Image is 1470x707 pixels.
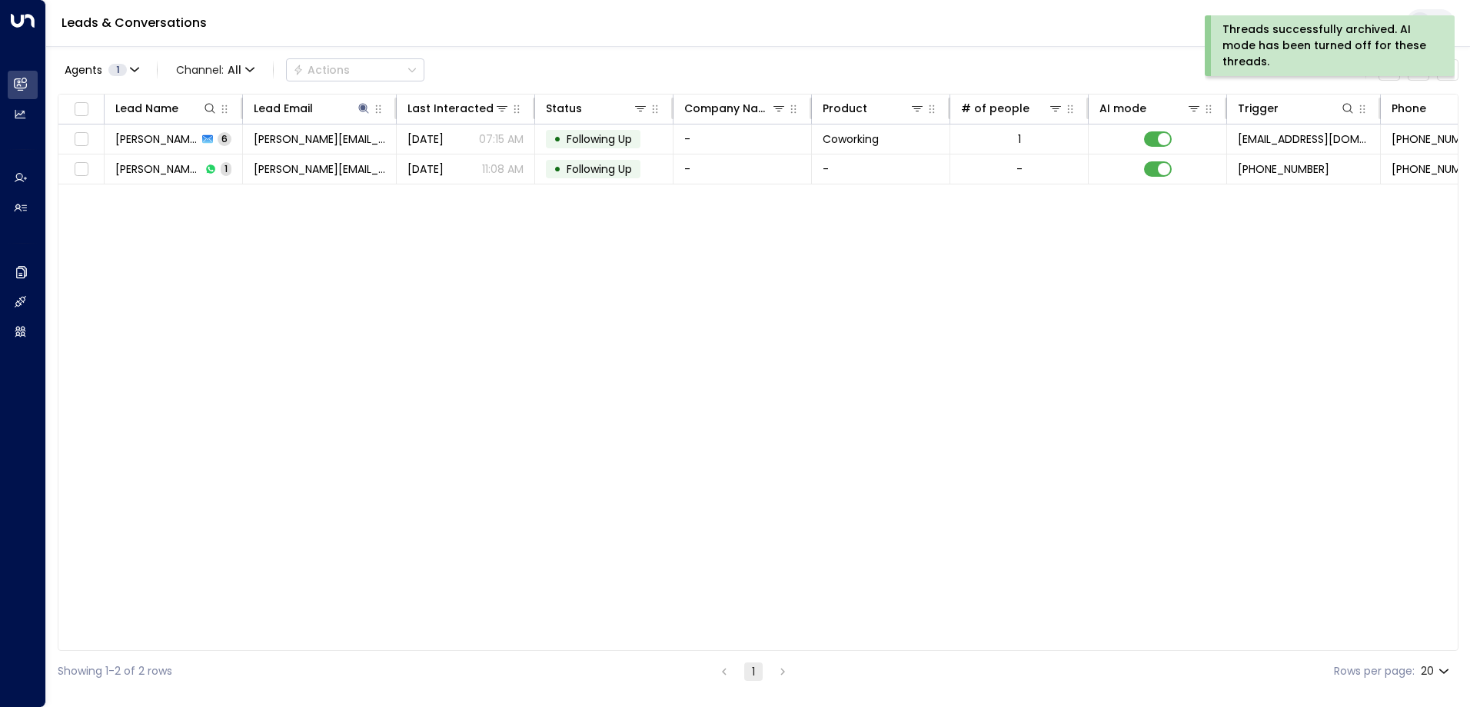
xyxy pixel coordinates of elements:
[218,132,231,145] span: 6
[1018,131,1021,147] div: 1
[567,131,632,147] span: Following Up
[673,124,812,154] td: -
[72,130,91,149] span: Toggle select row
[72,160,91,179] span: Toggle select row
[546,99,582,118] div: Status
[1392,99,1426,118] div: Phone
[254,131,385,147] span: alice@oomfy.co.uk
[221,162,231,175] span: 1
[482,161,524,177] p: 11:08 AM
[744,662,763,681] button: page 1
[1421,660,1452,682] div: 20
[823,131,879,147] span: Coworking
[115,131,198,147] span: Alice Village
[961,99,1063,118] div: # of people
[407,99,494,118] div: Last Interacted
[479,131,524,147] p: 07:15 AM
[62,14,207,32] a: Leads & Conversations
[58,59,145,81] button: Agents1
[714,662,793,681] nav: pagination navigation
[546,99,648,118] div: Status
[1238,99,1355,118] div: Trigger
[1099,99,1146,118] div: AI mode
[65,65,102,75] span: Agents
[254,99,313,118] div: Lead Email
[254,161,385,177] span: alice@oomfy.co.uk
[1238,99,1279,118] div: Trigger
[684,99,787,118] div: Company Name
[115,99,218,118] div: Lead Name
[1238,131,1369,147] span: sales@newflex.com
[1222,22,1434,70] div: Threads successfully archived. AI mode has been turned off for these threads.
[115,161,201,177] span: Alice Village
[1016,161,1023,177] div: -
[554,156,561,182] div: •
[170,59,261,81] span: Channel:
[286,58,424,81] div: Button group with a nested menu
[1334,663,1415,679] label: Rows per page:
[293,63,350,77] div: Actions
[254,99,371,118] div: Lead Email
[812,154,950,184] td: -
[684,99,771,118] div: Company Name
[170,59,261,81] button: Channel:All
[228,64,241,76] span: All
[58,663,172,679] div: Showing 1-2 of 2 rows
[1099,99,1202,118] div: AI mode
[108,64,127,76] span: 1
[72,100,91,119] span: Toggle select all
[286,58,424,81] button: Actions
[407,161,444,177] span: Jul 30, 2025
[567,161,632,177] span: Following Up
[1238,161,1329,177] span: +447528440040
[115,99,178,118] div: Lead Name
[823,99,925,118] div: Product
[407,99,510,118] div: Last Interacted
[554,126,561,152] div: •
[823,99,867,118] div: Product
[961,99,1029,118] div: # of people
[673,154,812,184] td: -
[407,131,444,147] span: Aug 08, 2025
